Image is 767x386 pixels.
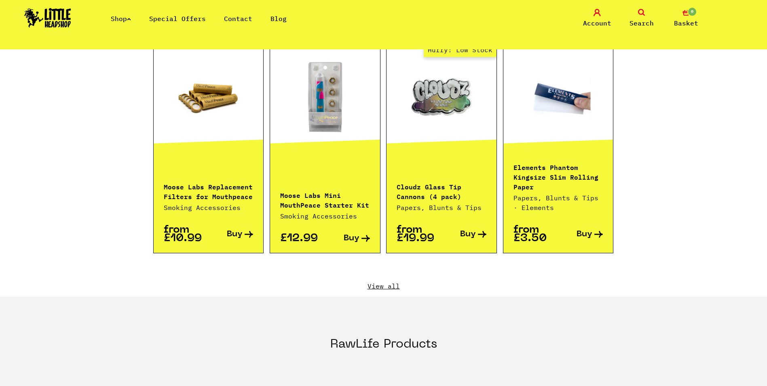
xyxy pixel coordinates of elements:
[164,226,209,243] p: from £10.99
[460,230,476,239] span: Buy
[280,234,325,243] p: £12.99
[224,15,252,23] a: Contact
[325,234,370,243] a: Buy
[513,226,558,243] p: from £3.50
[630,18,654,28] span: Search
[397,181,486,201] p: Cloudz Glass Tip Cannons (4 pack)
[558,226,603,243] a: Buy
[424,42,497,57] span: Hurry! Low Stock
[270,15,287,23] a: Blog
[387,57,497,138] a: Hurry! Low Stock
[280,211,370,221] p: Smoking Accessories
[442,226,486,243] a: Buy
[513,162,603,191] p: Elements Phantom Kingsize Slim Rolling Paper
[24,8,71,28] img: Little Head Shop Logo
[621,9,662,28] a: Search
[687,7,697,17] span: 0
[397,226,442,243] p: from £19.99
[280,190,370,209] p: Moose Labs Mini MouthPeace Starter Kit
[666,9,706,28] a: 0 Basket
[149,15,206,23] a: Special Offers
[153,282,614,291] a: View all
[674,18,698,28] span: Basket
[583,18,611,28] span: Account
[397,203,486,212] p: Papers, Blunts & Tips
[111,15,131,23] a: Shop
[208,226,253,243] a: Buy
[164,181,254,201] p: Moose Labs Replacement Filters for Mouthpeace
[513,193,603,212] p: Papers, Blunts & Tips · Elements
[577,230,592,239] span: Buy
[227,230,243,239] span: Buy
[164,203,254,212] p: Smoking Accessories
[330,337,437,370] h2: RawLife Products
[344,234,359,243] span: Buy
